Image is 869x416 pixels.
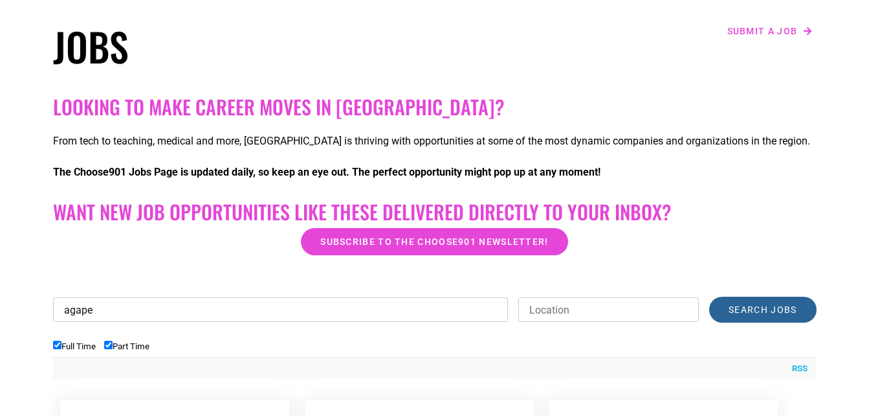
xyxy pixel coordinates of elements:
[723,23,817,40] a: Submit a job
[53,341,96,351] label: Full Time
[53,166,600,178] strong: The Choose901 Jobs Page is updated daily, so keep an eye out. The perfect opportunity might pop u...
[709,297,816,323] input: Search Jobs
[518,297,699,322] input: Location
[53,200,817,224] h2: Want New Job Opportunities like these Delivered Directly to your Inbox?
[53,297,509,322] input: Keywords
[104,341,113,349] input: Part Time
[104,341,149,351] label: Part Time
[320,237,548,246] span: Subscribe to the Choose901 newsletter!
[727,27,798,36] span: Submit a job
[53,133,817,149] p: From tech to teaching, medical and more, [GEOGRAPHIC_DATA] is thriving with opportunities at some...
[53,23,428,69] h1: Jobs
[786,362,808,375] a: RSS
[53,95,817,119] h2: Looking to make career moves in [GEOGRAPHIC_DATA]?
[301,228,567,255] a: Subscribe to the Choose901 newsletter!
[53,341,61,349] input: Full Time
